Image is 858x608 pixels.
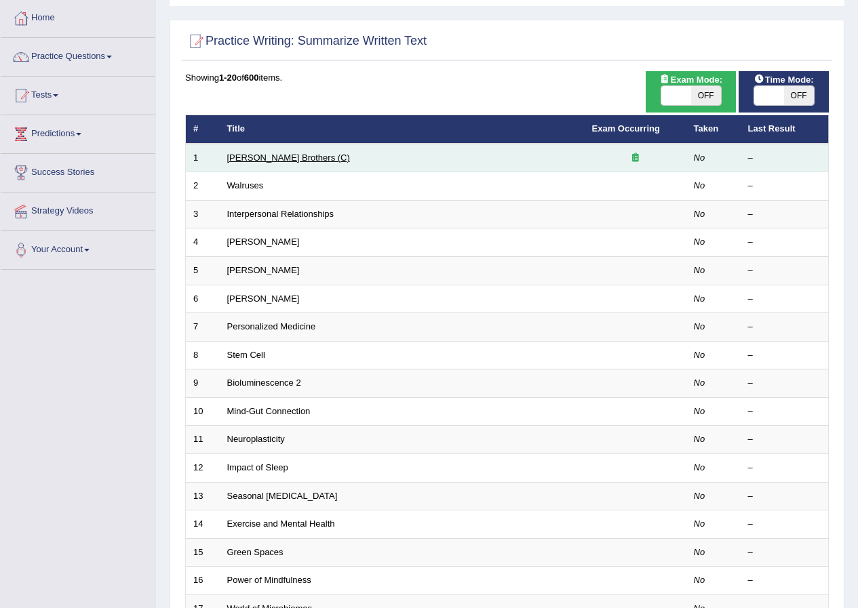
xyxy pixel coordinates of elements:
[694,265,705,275] em: No
[694,519,705,529] em: No
[748,377,821,390] div: –
[646,71,736,113] div: Show exams occurring in exams
[694,547,705,557] em: No
[592,152,679,165] div: Exam occurring question
[186,397,220,426] td: 10
[186,426,220,454] td: 11
[694,491,705,501] em: No
[592,123,660,134] a: Exam Occurring
[748,574,821,587] div: –
[227,237,300,247] a: [PERSON_NAME]
[186,510,220,539] td: 14
[186,228,220,257] td: 4
[227,293,300,304] a: [PERSON_NAME]
[227,209,334,219] a: Interpersonal Relationships
[220,115,585,144] th: Title
[694,575,705,585] em: No
[748,518,821,531] div: –
[694,434,705,444] em: No
[186,285,220,313] td: 6
[694,378,705,388] em: No
[691,86,721,105] span: OFF
[1,192,155,226] a: Strategy Videos
[748,180,821,192] div: –
[748,546,821,559] div: –
[748,349,821,362] div: –
[749,73,819,87] span: Time Mode:
[227,406,311,416] a: Mind-Gut Connection
[694,350,705,360] em: No
[185,71,829,84] div: Showing of items.
[694,321,705,331] em: No
[1,77,155,110] a: Tests
[227,491,338,501] a: Seasonal [MEDICAL_DATA]
[227,462,288,472] a: Impact of Sleep
[186,341,220,369] td: 8
[655,73,728,87] span: Exam Mode:
[748,208,821,221] div: –
[186,369,220,398] td: 9
[741,115,829,144] th: Last Result
[186,453,220,482] td: 12
[227,378,301,388] a: Bioluminescence 2
[186,538,220,567] td: 15
[784,86,814,105] span: OFF
[227,434,285,444] a: Neuroplasticity
[748,236,821,249] div: –
[227,153,350,163] a: [PERSON_NAME] Brothers (C)
[694,153,705,163] em: No
[186,200,220,228] td: 3
[1,38,155,72] a: Practice Questions
[748,490,821,503] div: –
[227,575,311,585] a: Power of Mindfulness
[227,265,300,275] a: [PERSON_NAME]
[1,115,155,149] a: Predictions
[694,209,705,219] em: No
[694,237,705,247] em: No
[694,406,705,416] em: No
[186,172,220,201] td: 2
[748,293,821,306] div: –
[748,152,821,165] div: –
[748,321,821,333] div: –
[219,73,237,83] b: 1-20
[694,462,705,472] em: No
[1,154,155,188] a: Success Stories
[186,313,220,342] td: 7
[185,31,427,52] h2: Practice Writing: Summarize Written Text
[1,231,155,265] a: Your Account
[686,115,741,144] th: Taken
[694,180,705,190] em: No
[748,405,821,418] div: –
[244,73,259,83] b: 600
[227,180,264,190] a: Walruses
[227,321,316,331] a: Personalized Medicine
[186,115,220,144] th: #
[748,462,821,474] div: –
[227,547,284,557] a: Green Spaces
[186,144,220,172] td: 1
[694,293,705,304] em: No
[186,482,220,510] td: 13
[227,350,265,360] a: Stem Cell
[748,433,821,446] div: –
[227,519,335,529] a: Exercise and Mental Health
[186,257,220,285] td: 5
[186,567,220,595] td: 16
[748,264,821,277] div: –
